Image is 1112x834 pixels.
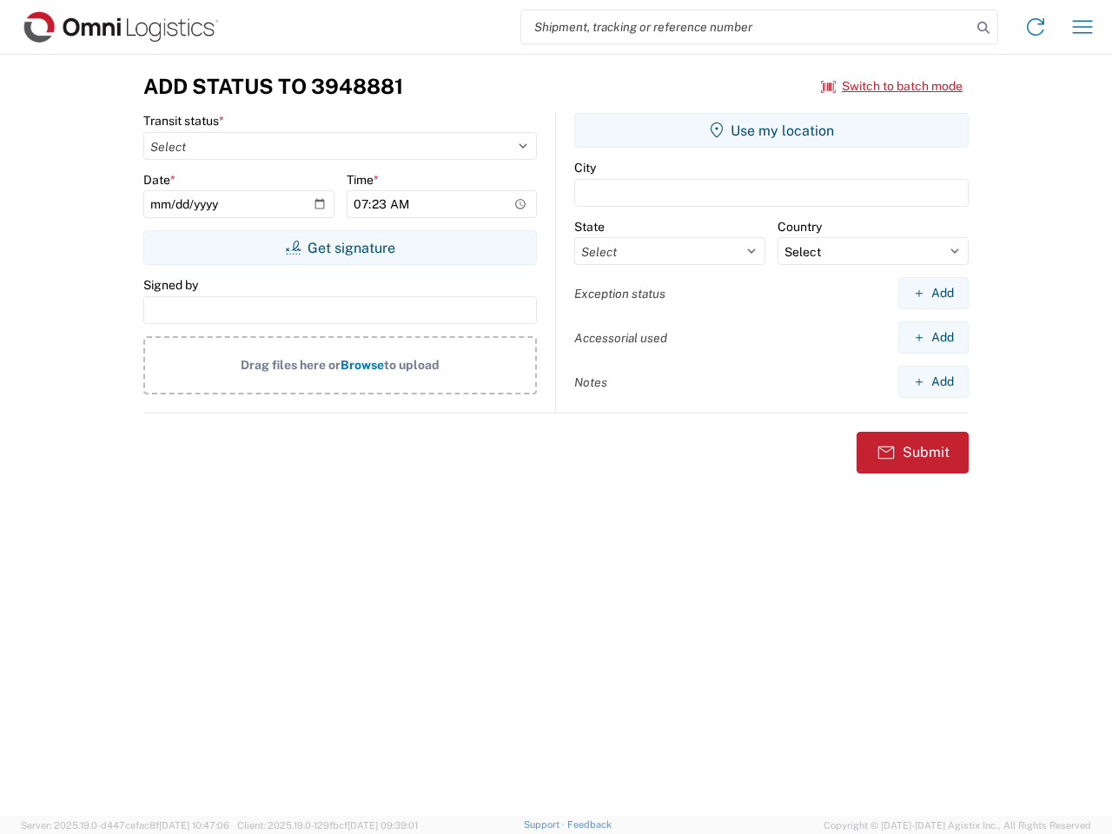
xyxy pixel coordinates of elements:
[241,358,341,372] span: Drag files here or
[898,366,969,398] button: Add
[574,286,665,301] label: Exception status
[159,820,229,831] span: [DATE] 10:47:06
[574,113,969,148] button: Use my location
[143,230,537,265] button: Get signature
[574,160,596,175] label: City
[143,172,175,188] label: Date
[21,820,229,831] span: Server: 2025.19.0-d447cefac8f
[824,817,1091,833] span: Copyright © [DATE]-[DATE] Agistix Inc., All Rights Reserved
[574,219,605,235] label: State
[524,819,567,830] a: Support
[237,820,418,831] span: Client: 2025.19.0-129fbcf
[143,74,403,99] h3: Add Status to 3948881
[521,10,971,43] input: Shipment, tracking or reference number
[857,432,969,473] button: Submit
[143,277,198,293] label: Signed by
[898,321,969,354] button: Add
[574,374,607,390] label: Notes
[821,72,963,101] button: Switch to batch mode
[574,330,667,346] label: Accessorial used
[341,358,384,372] span: Browse
[567,819,612,830] a: Feedback
[347,820,418,831] span: [DATE] 09:39:01
[384,358,440,372] span: to upload
[778,219,822,235] label: Country
[347,172,379,188] label: Time
[898,277,969,309] button: Add
[143,113,224,129] label: Transit status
